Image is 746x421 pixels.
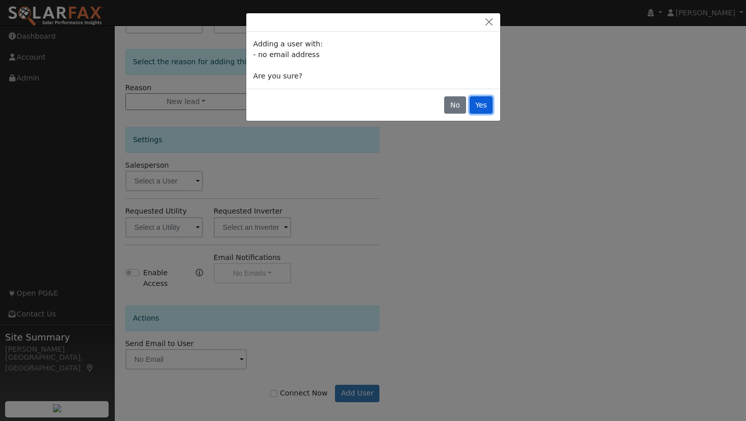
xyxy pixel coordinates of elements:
[253,72,302,80] span: Are you sure?
[482,17,496,28] button: Close
[253,40,323,48] span: Adding a user with:
[470,96,493,114] button: Yes
[253,50,320,59] span: - no email address
[444,96,466,114] button: No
